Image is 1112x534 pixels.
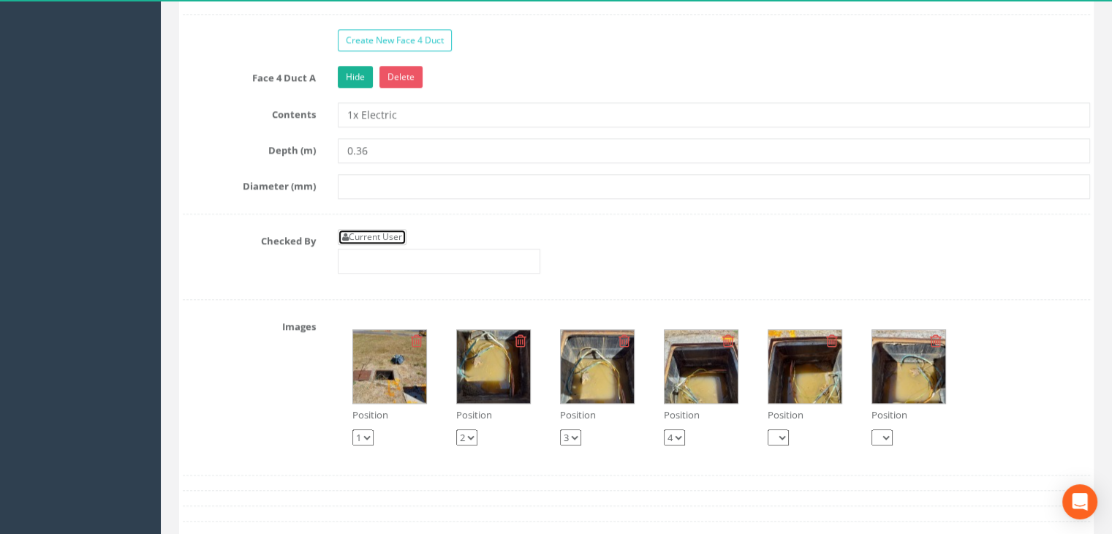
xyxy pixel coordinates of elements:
p: Position [456,408,531,422]
img: 3c27d3c6-3cf5-ebf9-794a-1897f881aa5d_81e645dc-1501-38d7-d309-94dd82f7e144_thumb.jpg [665,330,738,403]
label: Checked By [172,229,327,248]
img: 3c27d3c6-3cf5-ebf9-794a-1897f881aa5d_33b4125f-0c04-3cc0-5ed5-d86f65dbbe56_thumb.jpg [872,330,945,403]
a: Hide [338,66,373,88]
img: 3c27d3c6-3cf5-ebf9-794a-1897f881aa5d_2c440203-53ff-1872-7997-86132d70eafd_thumb.jpg [353,330,426,403]
p: Position [871,408,946,422]
label: Images [172,315,327,334]
div: Open Intercom Messenger [1062,484,1097,519]
p: Position [352,408,427,422]
img: 3c27d3c6-3cf5-ebf9-794a-1897f881aa5d_956ae173-270d-4521-c626-f8d6af806de3_thumb.jpg [561,330,634,403]
label: Face 4 Duct A [172,66,327,85]
a: Delete [379,66,423,88]
label: Diameter (mm) [172,174,327,193]
p: Position [768,408,842,422]
label: Contents [172,102,327,121]
img: 3c27d3c6-3cf5-ebf9-794a-1897f881aa5d_d7c462d4-005c-ca83-99f7-dc38f6c0d891_thumb.jpg [457,330,530,403]
p: Position [664,408,738,422]
label: Depth (m) [172,138,327,157]
img: 3c27d3c6-3cf5-ebf9-794a-1897f881aa5d_6f201973-abc3-c667-c044-da2c22aa426a_thumb.jpg [768,330,841,403]
p: Position [560,408,635,422]
a: Create New Face 4 Duct [338,29,452,51]
a: Current User [338,229,406,245]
